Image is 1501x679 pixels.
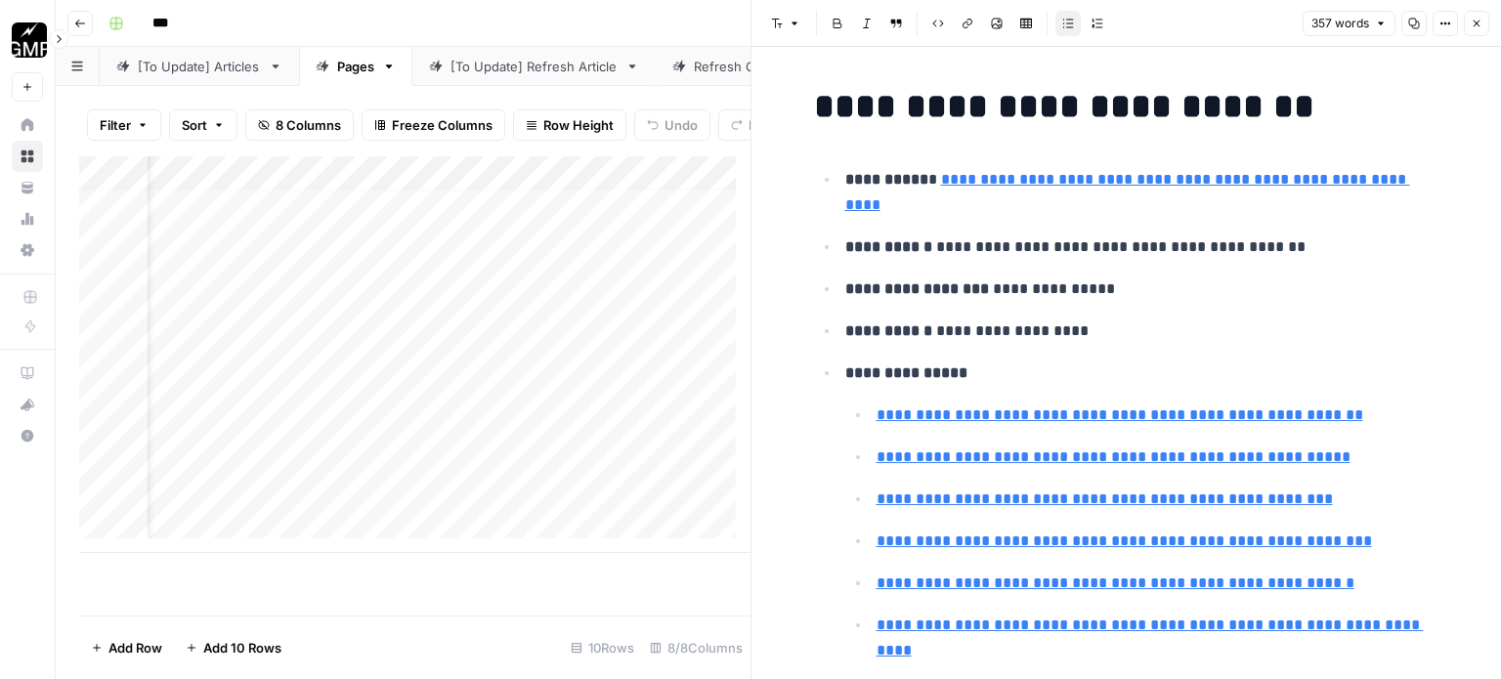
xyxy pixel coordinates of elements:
[245,109,354,141] button: 8 Columns
[656,47,827,86] a: Refresh Outline
[108,638,162,658] span: Add Row
[203,638,281,658] span: Add 10 Rows
[12,358,43,389] a: AirOps Academy
[12,109,43,141] a: Home
[12,16,43,64] button: Workspace: Growth Marketing Pro
[299,47,412,86] a: Pages
[392,115,493,135] span: Freeze Columns
[79,632,174,663] button: Add Row
[174,632,293,663] button: Add 10 Rows
[694,57,789,76] div: Refresh Outline
[543,115,614,135] span: Row Height
[337,57,374,76] div: Pages
[100,47,299,86] a: [To Update] Articles
[665,115,698,135] span: Undo
[138,57,261,76] div: [To Update] Articles
[12,420,43,451] button: Help + Support
[12,203,43,234] a: Usage
[12,22,47,58] img: Growth Marketing Pro Logo
[563,632,642,663] div: 10 Rows
[12,389,43,420] button: What's new?
[412,47,656,86] a: [To Update] Refresh Article
[1311,15,1369,32] span: 357 words
[182,115,207,135] span: Sort
[12,234,43,266] a: Settings
[12,141,43,172] a: Browse
[276,115,341,135] span: 8 Columns
[513,109,626,141] button: Row Height
[12,172,43,203] a: Your Data
[87,109,161,141] button: Filter
[642,632,750,663] div: 8/8 Columns
[450,57,618,76] div: [To Update] Refresh Article
[634,109,710,141] button: Undo
[100,115,131,135] span: Filter
[362,109,505,141] button: Freeze Columns
[169,109,237,141] button: Sort
[1303,11,1395,36] button: 357 words
[13,390,42,419] div: What's new?
[718,109,793,141] button: Redo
